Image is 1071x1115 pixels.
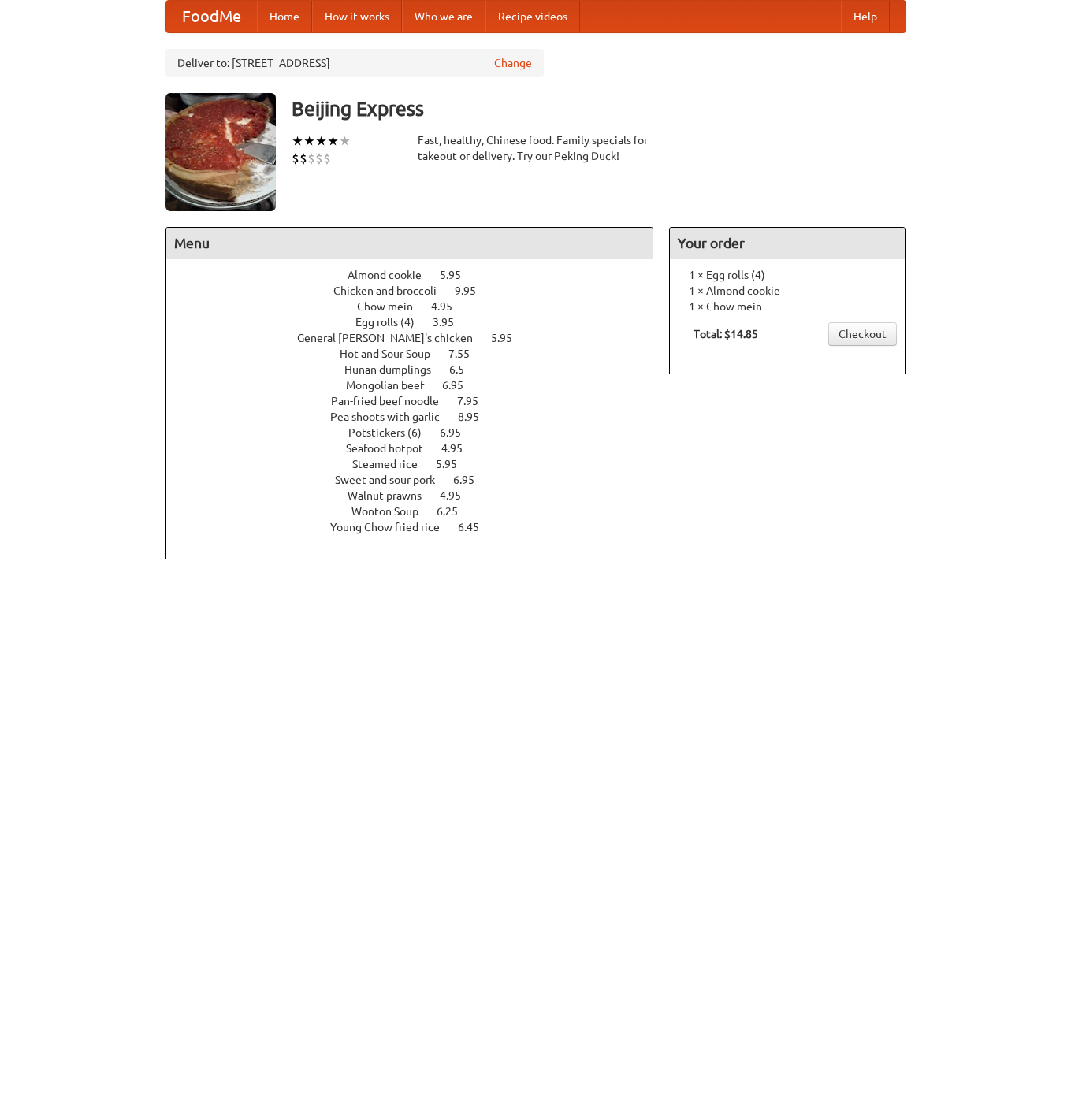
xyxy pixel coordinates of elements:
[335,474,504,486] a: Sweet and sour pork 6.95
[352,458,433,470] span: Steamed rice
[331,395,508,407] a: Pan-fried beef noodle 7.95
[346,379,440,392] span: Mongolian beef
[491,332,528,344] span: 5.95
[327,132,339,150] li: ★
[348,426,437,439] span: Potstickers (6)
[458,521,495,533] span: 6.45
[346,379,493,392] a: Mongolian beef 6.95
[402,1,485,32] a: Who we are
[418,132,654,164] div: Fast, healthy, Chinese food. Family specials for takeout or delivery. Try our Peking Duck!
[257,1,312,32] a: Home
[348,269,490,281] a: Almond cookie 5.95
[292,132,303,150] li: ★
[678,283,897,299] li: 1 × Almond cookie
[340,348,499,360] a: Hot and Sour Soup 7.55
[348,426,490,439] a: Potstickers (6) 6.95
[455,284,492,297] span: 9.95
[448,348,485,360] span: 7.55
[355,316,430,329] span: Egg rolls (4)
[449,363,480,376] span: 6.5
[355,316,483,329] a: Egg rolls (4) 3.95
[330,521,456,533] span: Young Chow fried rice
[352,458,486,470] a: Steamed rice 5.95
[351,505,487,518] a: Wonton Soup 6.25
[431,300,468,313] span: 4.95
[346,442,492,455] a: Seafood hotpot 4.95
[433,316,470,329] span: 3.95
[292,93,906,125] h3: Beijing Express
[485,1,580,32] a: Recipe videos
[315,132,327,150] li: ★
[166,228,653,259] h4: Menu
[440,269,477,281] span: 5.95
[453,474,490,486] span: 6.95
[440,426,477,439] span: 6.95
[165,49,544,77] div: Deliver to: [STREET_ADDRESS]
[441,442,478,455] span: 4.95
[166,1,257,32] a: FoodMe
[694,328,758,340] b: Total: $14.85
[335,474,451,486] span: Sweet and sour pork
[297,332,489,344] span: General [PERSON_NAME]'s chicken
[348,489,437,502] span: Walnut prawns
[348,489,490,502] a: Walnut prawns 4.95
[494,55,532,71] a: Change
[442,379,479,392] span: 6.95
[323,150,331,167] li: $
[670,228,905,259] h4: Your order
[333,284,505,297] a: Chicken and broccoli 9.95
[458,411,495,423] span: 8.95
[312,1,402,32] a: How it works
[357,300,482,313] a: Chow mein 4.95
[346,442,439,455] span: Seafood hotpot
[292,150,299,167] li: $
[440,489,477,502] span: 4.95
[351,505,434,518] span: Wonton Soup
[678,299,897,314] li: 1 × Chow mein
[436,458,473,470] span: 5.95
[307,150,315,167] li: $
[339,132,351,150] li: ★
[331,395,455,407] span: Pan-fried beef noodle
[828,322,897,346] a: Checkout
[437,505,474,518] span: 6.25
[344,363,447,376] span: Hunan dumplings
[299,150,307,167] li: $
[457,395,494,407] span: 7.95
[315,150,323,167] li: $
[348,269,437,281] span: Almond cookie
[340,348,446,360] span: Hot and Sour Soup
[330,521,508,533] a: Young Chow fried rice 6.45
[297,332,541,344] a: General [PERSON_NAME]'s chicken 5.95
[344,363,493,376] a: Hunan dumplings 6.5
[165,93,276,211] img: angular.jpg
[330,411,456,423] span: Pea shoots with garlic
[678,267,897,283] li: 1 × Egg rolls (4)
[330,411,508,423] a: Pea shoots with garlic 8.95
[333,284,452,297] span: Chicken and broccoli
[303,132,315,150] li: ★
[357,300,429,313] span: Chow mein
[841,1,890,32] a: Help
